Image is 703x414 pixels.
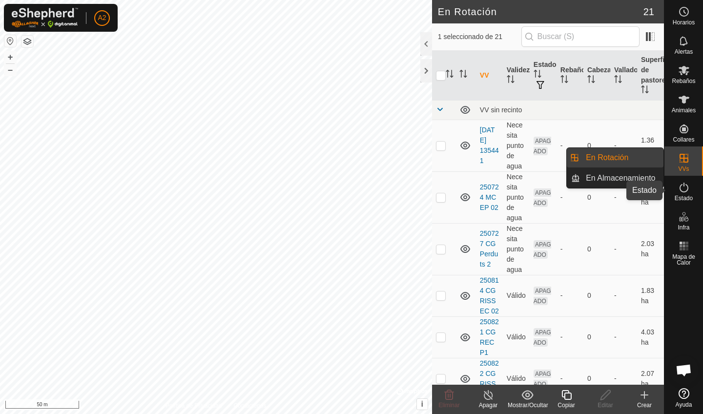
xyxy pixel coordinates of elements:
[676,402,692,408] span: Ayuda
[503,358,530,399] td: Válido
[503,223,530,275] td: Necesita punto de agua
[637,120,664,171] td: 1.36 ha
[438,6,643,18] h2: En Rotación
[580,148,663,167] a: En Rotación
[583,316,610,358] td: 0
[675,49,693,55] span: Alertas
[469,401,508,410] div: Apagar
[610,316,637,358] td: -
[637,275,664,316] td: 1.83 ha
[583,358,610,399] td: 0
[580,168,663,188] a: En Almacenamiento
[560,141,579,151] div: -
[560,192,579,203] div: -
[637,171,664,223] td: 1.35 ha
[507,77,515,84] p-sorticon: Activar para ordenar
[560,332,579,342] div: -
[637,223,664,275] td: 2.03 ha
[4,35,16,47] button: Restablecer Mapa
[530,51,557,101] th: Estado
[678,166,689,172] span: VVs
[625,401,664,410] div: Crear
[637,358,664,399] td: 2.07 ha
[672,78,695,84] span: Rebaños
[560,244,579,254] div: -
[643,4,654,19] span: 21
[534,137,551,155] span: APAGADO
[610,358,637,399] td: -
[503,51,530,101] th: Validez
[534,188,551,207] span: APAGADO
[503,275,530,316] td: Válido
[421,400,423,408] span: i
[664,384,703,412] a: Ayuda
[557,51,583,101] th: Rebaño
[587,77,595,84] p-sorticon: Activar para ordenar
[508,401,547,410] div: Mostrar/Ocultar
[567,148,663,167] li: En Rotación
[446,71,454,79] p-sorticon: Activar para ordenar
[480,106,660,114] div: VV sin recinto
[610,51,637,101] th: Vallado
[669,355,699,385] div: Chat abierto
[503,316,530,358] td: Válido
[583,120,610,171] td: 0
[583,223,610,275] td: 0
[678,225,689,230] span: Infra
[476,51,503,101] th: VV
[610,120,637,171] td: -
[583,275,610,316] td: 0
[560,290,579,301] div: -
[165,401,222,410] a: Política de Privacidad
[480,359,499,398] a: 250822 CG RISSEC 03
[98,13,106,23] span: A2
[521,26,640,47] input: Buscar (S)
[480,183,499,211] a: 250724 MC EP 02
[637,51,664,101] th: Superficie de pastoreo
[641,87,649,95] p-sorticon: Activar para ordenar
[610,223,637,275] td: -
[586,152,628,164] span: En Rotación
[233,401,266,410] a: Contáctenos
[583,171,610,223] td: 0
[4,64,16,76] button: –
[675,195,693,201] span: Estado
[560,373,579,384] div: -
[438,402,459,409] span: Eliminar
[438,32,521,42] span: 1 seleccionado de 21
[567,168,663,188] li: En Almacenamiento
[480,126,499,165] a: [DATE] 135441
[534,71,541,79] p-sorticon: Activar para ordenar
[480,229,499,268] a: 250727 CG Perduts 2
[673,137,694,143] span: Collares
[503,120,530,171] td: Necesita punto de agua
[480,276,499,315] a: 250814 CG RISSEC 02
[12,8,78,28] img: Logo Gallagher
[614,77,622,84] p-sorticon: Activar para ordenar
[560,77,568,84] p-sorticon: Activar para ordenar
[547,401,586,410] div: Copiar
[610,275,637,316] td: -
[586,172,655,184] span: En Almacenamiento
[4,51,16,63] button: +
[21,36,33,47] button: Capas del Mapa
[534,328,551,347] span: APAGADO
[586,401,625,410] div: Editar
[637,316,664,358] td: 4.03 ha
[672,107,696,113] span: Animales
[534,240,551,259] span: APAGADO
[610,171,637,223] td: -
[673,20,695,25] span: Horarios
[417,399,428,410] button: i
[667,254,701,266] span: Mapa de Calor
[534,370,551,388] span: APAGADO
[459,71,467,79] p-sorticon: Activar para ordenar
[534,287,551,305] span: APAGADO
[583,51,610,101] th: Cabezas
[480,318,499,356] a: 250821 CG REC P1
[503,171,530,223] td: Necesita punto de agua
